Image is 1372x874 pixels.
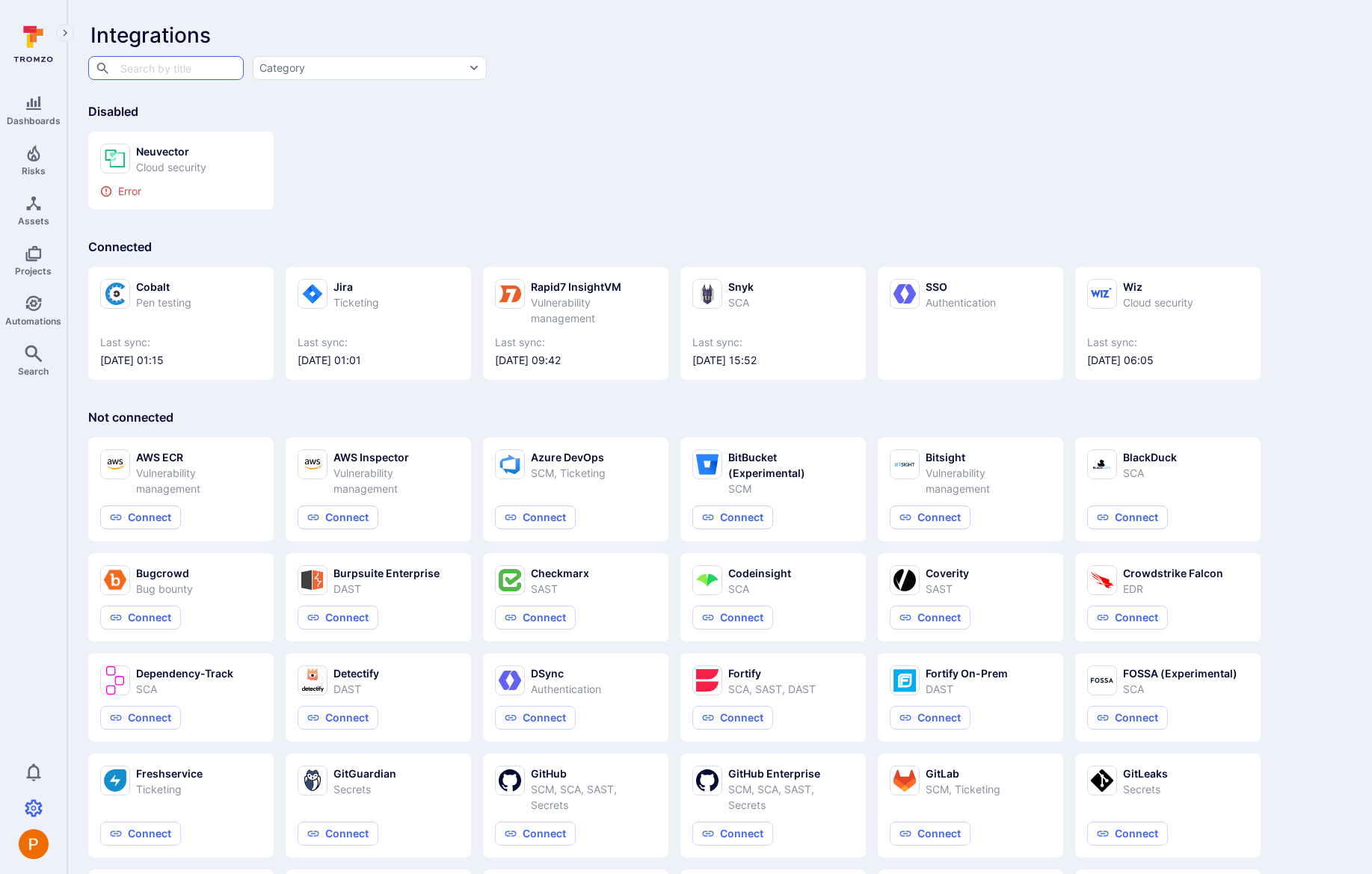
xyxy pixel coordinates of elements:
a: NeuvectorCloud securityError [100,144,262,197]
i: Expand navigation menu [60,27,70,40]
span: Last sync: [298,335,459,350]
span: Risks [22,165,46,176]
div: SCM [728,481,854,496]
div: Fortify [728,665,816,681]
div: Vulnerability management [531,295,656,326]
button: Connect [100,606,181,630]
div: SCM, Ticketing [926,781,1000,797]
div: DSync [531,665,601,681]
a: SSOAuthentication [890,279,1051,368]
div: Crowdstrike Falcon [1123,565,1223,581]
button: Connect [298,706,378,730]
div: Secrets [1123,781,1168,797]
button: Connect [1087,505,1168,529]
div: SAST [926,581,969,597]
button: Connect [692,606,773,630]
div: Jira [333,279,379,295]
div: DAST [333,581,440,597]
div: Codeinsight [728,565,791,581]
button: Connect [495,706,576,730]
div: DAST [333,681,379,697]
div: Cobalt [136,279,191,295]
div: EDR [1123,581,1223,597]
div: FOSSA (Experimental) [1123,665,1237,681]
div: SCA [1123,465,1177,481]
span: Last sync: [1087,335,1249,350]
span: [DATE] 01:15 [100,353,262,368]
button: Connect [692,822,773,846]
button: Connect [1087,706,1168,730]
div: Vulnerability management [136,465,262,496]
div: Authentication [531,681,601,697]
span: Last sync: [100,335,262,350]
div: Freshservice [136,766,203,781]
button: Connect [692,706,773,730]
button: Connect [298,505,378,529]
div: Pen testing [136,295,191,310]
span: [DATE] 09:42 [495,353,656,368]
div: AWS Inspector [333,449,459,465]
button: Connect [1087,606,1168,630]
button: Connect [100,822,181,846]
input: Search by title [117,55,214,81]
div: Rapid7 InsightVM [531,279,656,295]
button: Connect [495,822,576,846]
span: Automations [5,316,61,327]
div: Peter Baker [19,829,49,859]
div: GitLab [926,766,1000,781]
div: SCM, Ticketing [531,465,606,481]
div: GitLeaks [1123,766,1168,781]
div: Vulnerability management [333,465,459,496]
span: Not connected [88,410,173,425]
button: Connect [1087,822,1168,846]
button: Connect [495,606,576,630]
span: Disabled [88,104,138,119]
span: Integrations [90,22,211,48]
button: Category [253,56,487,80]
span: Assets [18,215,49,227]
button: Connect [100,505,181,529]
a: WizCloud securityLast sync:[DATE] 06:05 [1087,279,1249,368]
div: Bugcrowd [136,565,193,581]
a: CobaltPen testingLast sync:[DATE] 01:15 [100,279,262,368]
div: Error [100,185,262,197]
div: SAST [531,581,589,597]
span: [DATE] 01:01 [298,353,459,368]
div: AWS ECR [136,449,262,465]
span: Last sync: [495,335,656,350]
span: Last sync: [692,335,854,350]
button: Connect [692,505,773,529]
div: SCA [136,681,233,697]
button: Connect [890,822,970,846]
div: Ticketing [136,781,203,797]
span: Search [18,366,49,377]
img: ACg8ocICMCW9Gtmm-eRbQDunRucU07-w0qv-2qX63v-oG-s=s96-c [19,829,49,859]
div: Burpsuite Enterprise [333,565,440,581]
a: SnykSCALast sync:[DATE] 15:52 [692,279,854,368]
button: Connect [298,822,378,846]
div: Secrets [333,781,396,797]
button: Connect [100,706,181,730]
span: Projects [15,265,52,277]
a: Rapid7 InsightVMVulnerability managementLast sync:[DATE] 09:42 [495,279,656,368]
button: Connect [890,606,970,630]
button: Connect [298,606,378,630]
div: Dependency-Track [136,665,233,681]
div: SSO [926,279,996,295]
div: SCA, SAST, DAST [728,681,816,697]
div: GitGuardian [333,766,396,781]
div: Wiz [1123,279,1193,295]
div: Bug bounty [136,581,193,597]
button: Expand navigation menu [56,24,74,42]
div: Detectify [333,665,379,681]
div: Neuvector [136,144,206,159]
div: DAST [926,681,1008,697]
span: Dashboards [7,115,61,126]
div: Cloud security [136,159,206,175]
button: Connect [890,706,970,730]
div: Fortify On-Prem [926,665,1008,681]
div: SCA [1123,681,1237,697]
button: Connect [890,505,970,529]
div: GitHub [531,766,656,781]
span: [DATE] 06:05 [1087,353,1249,368]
